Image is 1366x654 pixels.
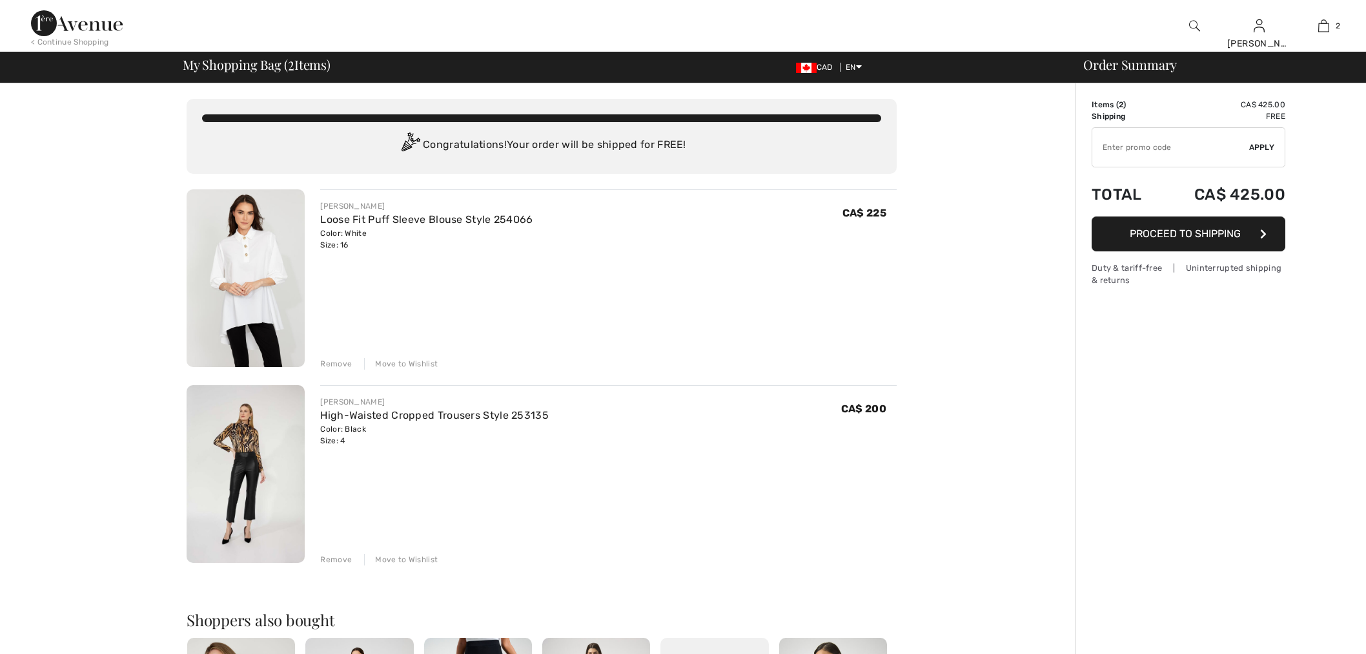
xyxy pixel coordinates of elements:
[320,396,549,408] div: [PERSON_NAME]
[320,227,533,251] div: Color: White Size: 16
[1130,227,1241,240] span: Proceed to Shipping
[397,132,423,158] img: Congratulation2.svg
[1227,37,1290,50] div: [PERSON_NAME]
[841,403,886,415] span: CA$ 200
[1336,20,1340,32] span: 2
[1092,262,1285,286] div: Duty & tariff-free | Uninterrupted shipping & returns
[1092,111,1160,122] td: Shipping
[187,612,897,628] h2: Shoppers also bought
[320,358,352,370] div: Remove
[1254,18,1265,34] img: My Info
[1160,111,1285,122] td: Free
[1092,128,1249,167] input: Promo code
[31,36,109,48] div: < Continue Shopping
[320,554,352,565] div: Remove
[1092,99,1160,111] td: Items ( )
[1160,173,1285,216] td: CA$ 425.00
[202,132,881,158] div: Congratulations! Your order will be shipped for FREE!
[1092,173,1160,216] td: Total
[1189,18,1200,34] img: search the website
[183,58,331,71] span: My Shopping Bag ( Items)
[1068,58,1358,71] div: Order Summary
[1092,216,1285,251] button: Proceed to Shipping
[187,189,305,367] img: Loose Fit Puff Sleeve Blouse Style 254066
[320,213,533,226] a: Loose Fit Puff Sleeve Blouse Style 254066
[288,55,294,72] span: 2
[1318,18,1329,34] img: My Bag
[1249,142,1275,153] span: Apply
[364,358,438,370] div: Move to Wishlist
[846,63,862,72] span: EN
[320,409,549,421] a: High-Waisted Cropped Trousers Style 253135
[1160,99,1285,111] td: CA$ 425.00
[187,385,305,563] img: High-Waisted Cropped Trousers Style 253135
[320,423,549,447] div: Color: Black Size: 4
[842,207,886,219] span: CA$ 225
[1119,100,1123,109] span: 2
[796,63,838,72] span: CAD
[796,63,817,73] img: Canadian Dollar
[31,10,123,36] img: 1ère Avenue
[1292,18,1355,34] a: 2
[1254,19,1265,32] a: Sign In
[364,554,438,565] div: Move to Wishlist
[320,200,533,212] div: [PERSON_NAME]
